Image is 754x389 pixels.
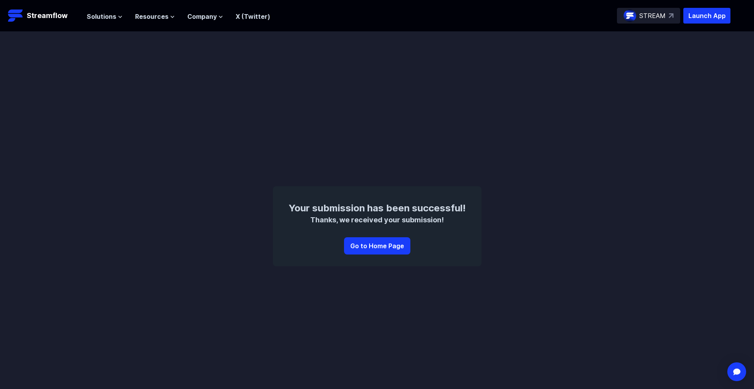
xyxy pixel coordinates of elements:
[683,8,730,24] button: Launch App
[8,8,79,24] a: Streamflow
[344,237,410,254] a: Go to Home Page
[639,11,666,20] p: STREAM
[8,8,24,24] img: Streamflow Logo
[669,13,673,18] img: top-right-arrow.svg
[135,12,168,21] span: Resources
[135,12,175,21] button: Resources
[236,13,270,20] a: X (Twitter)
[187,12,217,21] span: Company
[624,9,636,22] img: streamflow-logo-circle.png
[727,362,746,381] div: Open Intercom Messenger
[187,12,223,21] button: Company
[87,12,116,21] span: Solutions
[27,10,68,21] p: Streamflow
[87,12,123,21] button: Solutions
[289,202,466,214] h1: Your submission has been successful!
[289,214,466,241] h2: Thanks, we received your submission!
[617,8,680,24] a: STREAM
